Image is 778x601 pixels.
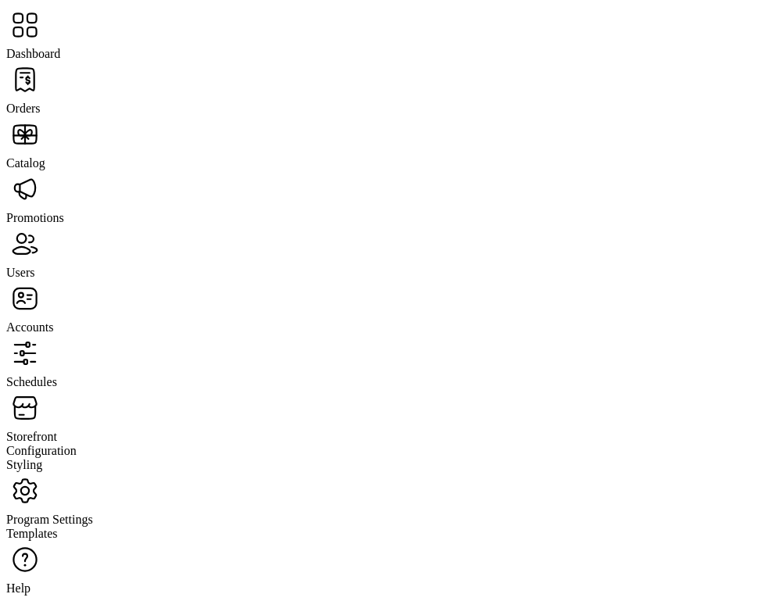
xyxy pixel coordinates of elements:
[6,156,45,170] span: Catalog
[6,581,30,595] span: Help
[6,458,42,471] span: Styling
[6,102,41,115] span: Orders
[6,211,64,224] span: Promotions
[6,513,93,526] span: Program Settings
[6,527,58,540] span: Templates
[6,444,77,457] span: Configuration
[6,430,57,443] span: Storefront
[6,320,53,334] span: Accounts
[6,266,34,279] span: Users
[6,375,57,388] span: Schedules
[6,47,60,60] span: Dashboard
